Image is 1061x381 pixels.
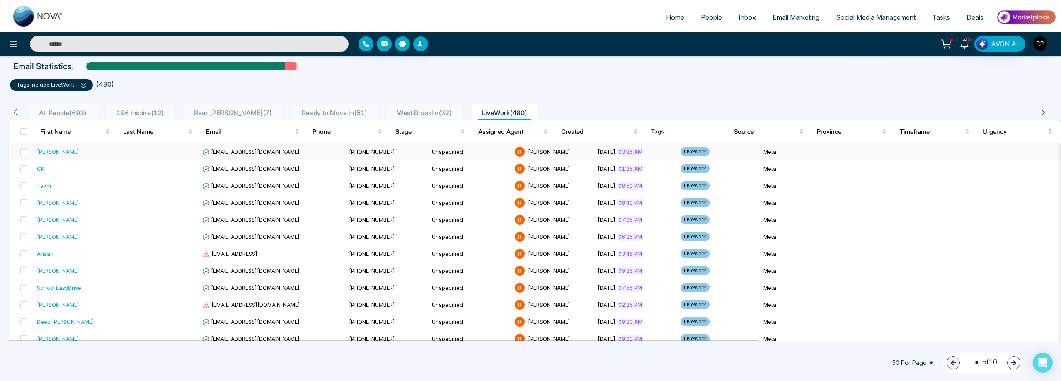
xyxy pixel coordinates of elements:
[312,127,376,137] span: Phone
[37,301,79,309] div: [PERSON_NAME]
[617,216,644,224] span: 07:05 PM
[528,335,570,342] span: [PERSON_NAME]
[394,109,455,117] span: West Brooklin ( 32 )
[976,120,1059,143] th: Urgency
[191,109,275,117] span: Rear [PERSON_NAME] ( 7 )
[13,6,63,27] img: Nova CRM Logo
[886,356,940,369] span: 50 Per Page
[701,13,722,22] span: People
[658,10,693,25] a: Home
[349,148,395,155] span: [PHONE_NUMBER]
[528,165,570,172] span: [PERSON_NAME]
[924,10,958,25] a: Tasks
[37,284,81,292] div: School EasyDrive
[760,143,843,160] td: Meta
[203,182,300,189] span: [EMAIL_ADDRESS][DOMAIN_NAME]
[900,127,963,137] span: Timeframe
[37,267,79,275] div: [PERSON_NAME]
[429,296,511,313] td: Unspecified
[681,300,710,309] span: LiveWork
[395,127,459,137] span: Stage
[13,60,74,73] p: Email Statistics:
[598,148,615,155] span: [DATE]
[429,262,511,279] td: Unspecified
[478,127,542,137] span: Assigned Agent
[598,216,615,223] span: [DATE]
[970,357,997,368] span: of 10
[203,148,300,155] span: [EMAIL_ADDRESS][DOMAIN_NAME]
[760,160,843,177] td: Meta
[515,334,525,344] span: R
[199,120,306,143] th: Email
[203,267,300,274] span: [EMAIL_ADDRESS][DOMAIN_NAME]
[598,301,615,308] span: [DATE]
[954,36,974,51] a: 10+
[681,215,710,224] span: LiveWork
[349,182,395,189] span: [PHONE_NUMBER]
[528,199,570,206] span: [PERSON_NAME]
[893,120,976,143] th: Timeframe
[681,164,710,173] span: LiveWork
[617,182,644,190] span: 08:50 PM
[34,120,116,143] th: First Name
[349,335,395,342] span: [PHONE_NUMBER]
[37,199,79,207] div: [PERSON_NAME]
[617,199,644,207] span: 08:40 PM
[760,211,843,228] td: Meta
[528,148,570,155] span: [PERSON_NAME]
[116,120,199,143] th: Last Name
[730,10,764,25] a: Inbox
[349,318,395,325] span: [PHONE_NUMBER]
[515,249,525,259] span: R
[429,177,511,194] td: Unspecified
[206,127,293,137] span: Email
[617,318,644,326] span: 09:20 AM
[734,127,797,137] span: Source
[37,182,51,190] div: Takhi
[666,13,684,22] span: Home
[617,284,644,292] span: 07:55 PM
[528,301,570,308] span: [PERSON_NAME]
[349,233,395,240] span: [PHONE_NUMBER]
[203,233,300,240] span: [EMAIL_ADDRESS][DOMAIN_NAME]
[472,120,555,143] th: Assigned Agent
[429,160,511,177] td: Unspecified
[760,262,843,279] td: Meta
[991,39,1018,49] span: AVON AI
[528,267,570,274] span: [PERSON_NAME]
[478,109,530,117] span: LiveWork ( 480 )
[598,199,615,206] span: [DATE]
[40,127,104,137] span: First Name
[773,13,819,22] span: Email Marketing
[760,177,843,194] td: Meta
[693,10,730,25] a: People
[528,284,570,291] span: [PERSON_NAME]
[681,283,710,292] span: LiveWork
[37,250,53,258] div: Ahsan
[528,216,570,223] span: [PERSON_NAME]
[203,284,300,291] span: [EMAIL_ADDRESS][DOMAIN_NAME]
[123,127,187,137] span: Last Name
[1033,353,1053,373] div: Open Intercom Messenger
[739,13,756,22] span: Inbox
[389,120,472,143] th: Stage
[306,120,389,143] th: Phone
[203,199,300,206] span: [EMAIL_ADDRESS][DOMAIN_NAME]
[681,249,710,258] span: LiveWork
[810,120,893,143] th: Province
[760,279,843,296] td: Meta
[617,233,644,241] span: 06:25 PM
[760,313,843,330] td: Meta
[555,120,644,143] th: Created
[760,228,843,245] td: Meta
[983,127,1046,137] span: Urgency
[598,318,615,325] span: [DATE]
[36,109,90,117] span: All People ( 693 )
[681,334,710,343] span: LiveWork
[528,318,570,325] span: [PERSON_NAME]
[429,194,511,211] td: Unspecified
[598,182,615,189] span: [DATE]
[598,284,615,291] span: [DATE]
[561,127,632,137] span: Created
[617,165,644,173] span: 01:35 AM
